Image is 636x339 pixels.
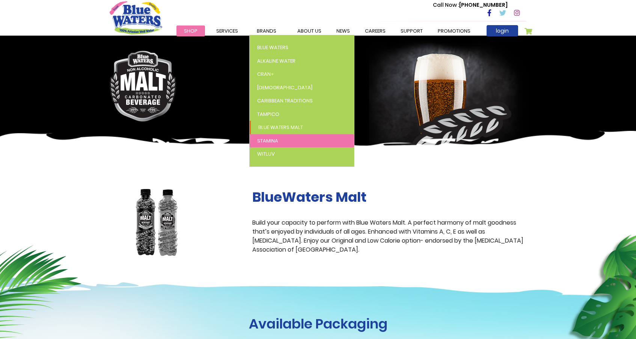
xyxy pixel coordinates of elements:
img: malt-banner-right.png [369,39,532,169]
p: Build your capacity to perform with Blue Waters Malt. A perfect harmony of malt goodness that’s e... [252,218,526,254]
span: Brands [257,27,276,34]
h1: Available Packaging [110,316,526,332]
span: Call Now : [433,1,459,9]
h2: BlueWaters Malt [252,189,526,205]
span: Blue Waters Malt [258,124,303,131]
a: login [487,25,518,36]
span: Cran+ [257,70,274,78]
img: malt-logo.png [110,51,176,121]
a: about us [290,25,329,36]
span: Tampico [257,111,279,118]
span: Stamina [257,137,278,144]
p: [PHONE_NUMBER] [433,1,508,9]
a: News [329,25,357,36]
span: Caribbean Traditions [257,97,313,104]
span: Blue Waters [257,44,288,51]
span: [DEMOGRAPHIC_DATA] [257,84,312,91]
span: Services [216,27,238,34]
a: careers [357,25,393,36]
span: Shop [184,27,197,34]
a: Promotions [430,25,478,36]
a: support [393,25,430,36]
span: WitLuv [257,150,275,157]
span: Alkaline Water [257,57,295,64]
a: store logo [110,1,162,34]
